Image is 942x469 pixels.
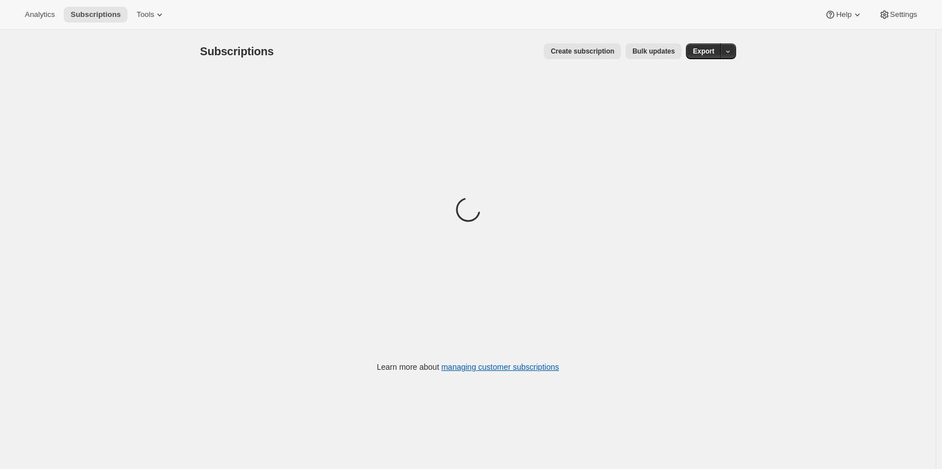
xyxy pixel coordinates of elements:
[632,47,675,56] span: Bulk updates
[441,362,559,371] a: managing customer subscriptions
[200,45,274,57] span: Subscriptions
[377,361,559,373] p: Learn more about
[64,7,127,23] button: Subscriptions
[836,10,851,19] span: Help
[686,43,721,59] button: Export
[544,43,621,59] button: Create subscription
[137,10,154,19] span: Tools
[818,7,869,23] button: Help
[25,10,55,19] span: Analytics
[551,47,614,56] span: Create subscription
[71,10,121,19] span: Subscriptions
[130,7,172,23] button: Tools
[626,43,681,59] button: Bulk updates
[872,7,924,23] button: Settings
[890,10,917,19] span: Settings
[18,7,61,23] button: Analytics
[693,47,714,56] span: Export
